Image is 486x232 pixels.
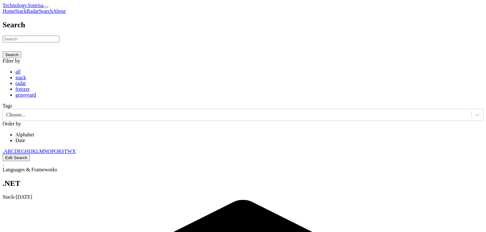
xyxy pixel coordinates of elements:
[3,167,57,172] span: Languages & Frameworks
[51,149,54,154] a: P
[15,69,21,74] a: all
[15,75,26,80] a: stack
[6,112,25,118] div: Choose...
[3,179,483,188] h2: .NET
[18,149,21,154] a: E
[44,149,48,154] a: N
[3,58,483,64] div: Filter by
[3,149,4,154] a: .
[64,149,67,154] a: T
[15,138,483,143] li: Date
[36,149,40,154] a: L
[29,149,30,154] a: I
[25,149,29,154] a: H
[15,132,483,138] li: Alphabet
[14,149,18,154] a: D
[3,103,483,109] div: Tags
[3,121,483,127] div: Order by
[16,194,32,200] span: [DATE]
[53,8,66,14] a: About
[72,149,76,154] a: X
[15,86,30,92] a: freezer
[3,3,43,8] a: Technology.Sonrisa
[11,149,14,154] a: C
[15,8,27,14] a: Stack
[3,36,59,42] input: Search
[31,149,32,154] a: J
[67,149,72,154] a: W
[3,161,4,167] label: .
[27,8,39,14] a: Radar
[15,92,36,98] a: graveyard
[3,194,14,200] span: Stack
[32,149,36,154] a: K
[3,8,15,14] a: Home
[48,149,51,154] a: O
[43,6,48,8] button: Toggle navigation
[3,21,483,29] h1: Search
[3,154,30,161] button: Edit Search
[39,149,44,154] a: M
[39,8,53,14] a: Search
[58,149,61,154] a: R
[3,194,483,200] div: -
[4,149,8,154] a: A
[3,51,21,58] button: Search
[21,149,25,154] a: G
[54,149,58,154] a: Q
[8,149,11,154] a: B
[61,149,64,154] a: S
[15,81,26,86] a: radar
